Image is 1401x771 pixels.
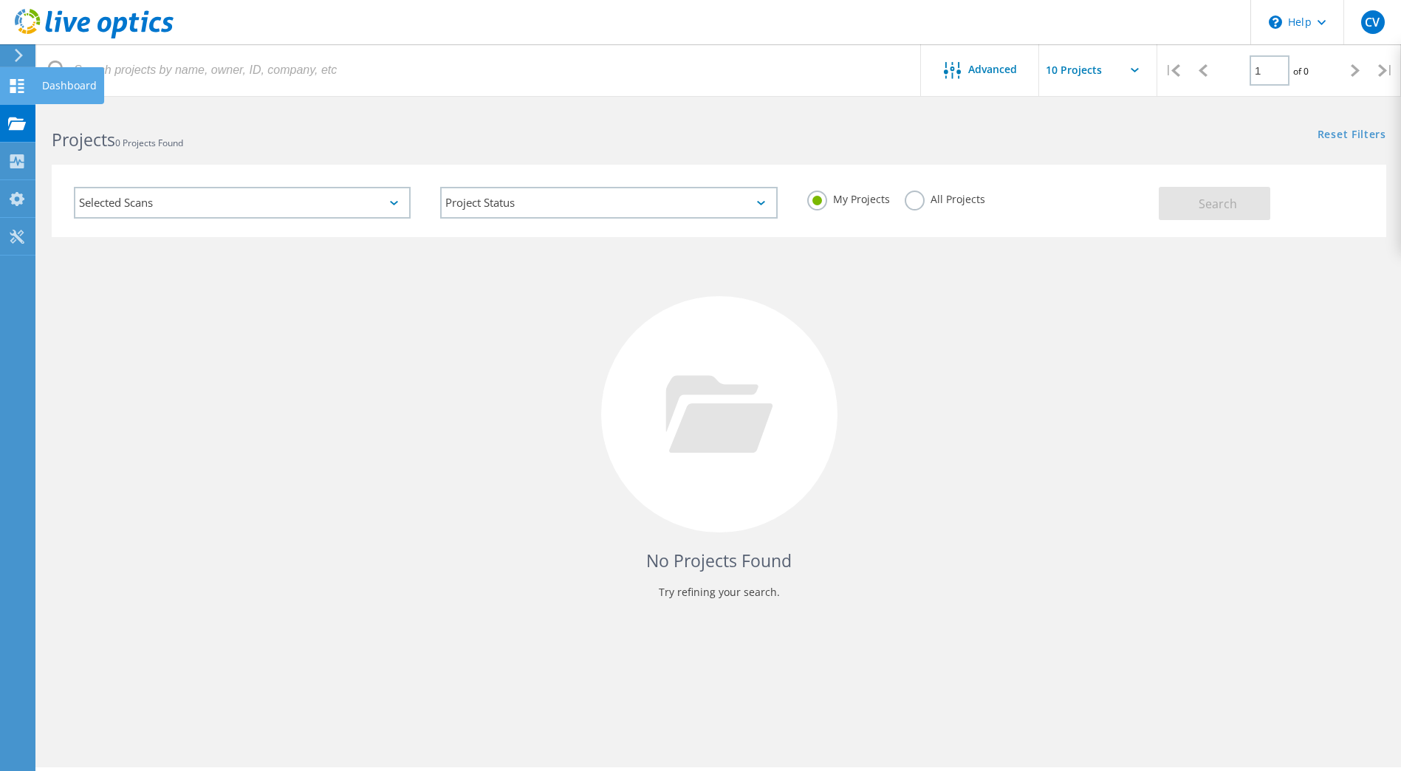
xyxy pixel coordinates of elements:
[1365,16,1380,28] span: CV
[15,31,174,41] a: Live Optics Dashboard
[1157,44,1188,97] div: |
[1318,129,1386,142] a: Reset Filters
[968,64,1017,75] span: Advanced
[66,549,1371,573] h4: No Projects Found
[1293,65,1309,78] span: of 0
[905,191,985,205] label: All Projects
[807,191,890,205] label: My Projects
[115,137,183,149] span: 0 Projects Found
[74,187,411,219] div: Selected Scans
[66,580,1371,604] p: Try refining your search.
[440,187,777,219] div: Project Status
[1199,196,1237,212] span: Search
[52,128,115,151] b: Projects
[42,80,97,91] div: Dashboard
[1269,16,1282,29] svg: \n
[37,44,922,96] input: Search projects by name, owner, ID, company, etc
[1371,44,1401,97] div: |
[1159,187,1270,220] button: Search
